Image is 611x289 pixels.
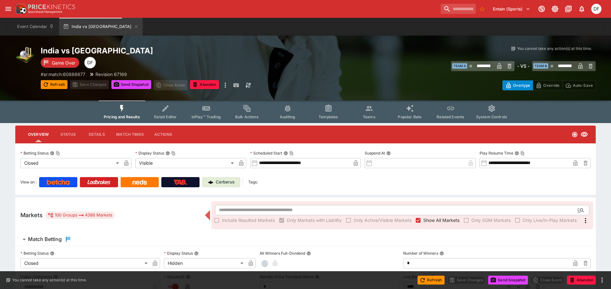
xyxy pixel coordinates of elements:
img: cricket.png [15,46,36,66]
button: Display Status [194,251,199,256]
span: Only SGM Markets [471,217,511,224]
label: Tags: [248,177,258,187]
button: Abandon [567,276,596,285]
button: Refresh [41,80,67,89]
button: Actions [149,127,178,142]
span: Popular Bets [398,114,422,119]
a: Cerberus [202,177,240,187]
div: 100 Groups 4386 Markets [48,211,112,219]
span: Pricing and Results [104,114,140,119]
div: Visible [135,158,236,168]
button: Overview [23,127,54,142]
button: Scheduled StartCopy To Clipboard [284,151,288,155]
input: search [441,4,476,14]
p: Overtype [513,82,530,89]
p: All Winners Full-Dividend [260,251,305,256]
button: Match Times [111,127,149,142]
p: Display Status [135,150,164,156]
button: India vs [GEOGRAPHIC_DATA] [59,18,142,36]
span: Only Active/Visible Markets [354,217,411,224]
p: You cannot take any action(s) at this time. [517,46,592,52]
p: Betting Status [20,150,49,156]
img: PriceKinetics Logo [14,3,27,15]
p: Revision 67169 [95,71,127,78]
button: Send Snapshot [488,276,528,285]
p: Suspend At [365,150,385,156]
div: Closed [20,158,121,168]
button: Details [82,127,111,142]
h2: Copy To Clipboard [41,46,318,56]
span: Teams [363,114,376,119]
button: open drawer [3,3,14,15]
h5: Markets [20,211,43,219]
svg: More [582,217,589,224]
button: Open [575,204,586,216]
span: Team A [452,63,467,69]
button: more [221,80,229,90]
p: Auto-Save [573,82,593,89]
button: No Bookmarks [477,4,487,14]
p: Play Resume Time [480,150,513,156]
div: Closed [20,258,150,268]
button: Betting Status [50,251,54,256]
h6: Match Betting [28,236,62,243]
button: Select Tenant [489,4,534,14]
button: Copy To Clipboard [520,151,525,155]
span: Team B [533,63,548,69]
button: more [598,276,606,284]
button: Betting StatusCopy To Clipboard [50,151,54,155]
div: Start From [502,80,596,90]
p: You cannot take any action(s) at this time. [12,277,87,283]
button: Send Snapshot [111,80,151,89]
img: TabNZ [174,180,187,185]
button: Suspend At [386,151,391,155]
p: Display Status [164,251,193,256]
span: Detail Editor [154,114,177,119]
p: Betting Status [20,251,49,256]
button: Status [54,127,82,142]
img: Cerberus [208,180,213,185]
p: Game Over [52,59,75,66]
button: Abandon [190,80,219,89]
button: Connected to PK [536,3,547,15]
div: David Foster [591,4,601,14]
img: Neds [132,180,147,185]
span: Related Events [437,114,464,119]
button: Match Betting [15,233,596,246]
button: Override [533,80,562,90]
button: Auto-Save [562,80,596,90]
svg: Visible [580,131,588,138]
span: Auditing [280,114,295,119]
p: Scheduled Start [250,150,282,156]
p: Override [543,82,559,89]
span: InPlay™ Trading [192,114,221,119]
span: System Controls [476,114,507,119]
span: Only Markets with Liability [287,217,342,224]
span: Show All Markets [423,217,460,224]
button: Overtype [502,80,533,90]
button: David Foster [589,2,603,16]
button: Refresh [418,276,444,285]
img: Betcha [47,180,70,185]
span: Include Resulted Markets [222,217,275,224]
span: Bulk Actions [235,114,259,119]
span: Mark an event as closed and abandoned. [190,81,219,87]
button: Notifications [576,3,587,15]
button: Copy To Clipboard [289,151,294,155]
div: David Foster [84,57,96,68]
button: Documentation [563,3,574,15]
span: Mark an event as closed and abandoned. [567,276,596,283]
label: View on : [20,177,37,187]
button: Copy To Clipboard [56,151,60,155]
h6: - VS - [517,63,530,69]
button: Copy To Clipboard [171,151,176,155]
p: Number of Winners [403,251,438,256]
img: PriceKinetics [28,4,75,9]
button: Number of Winners [439,251,444,256]
span: Templates [319,114,338,119]
img: Ladbrokes [87,180,110,185]
span: Only Live/In-Play Markets [523,217,577,224]
p: Cerberus [216,179,235,185]
button: Toggle light/dark mode [549,3,561,15]
img: Sportsbook Management [28,10,62,13]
